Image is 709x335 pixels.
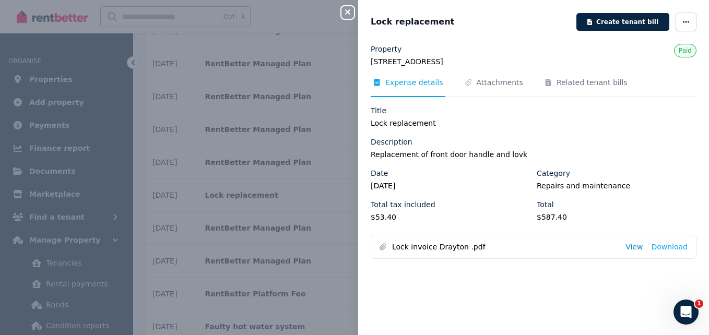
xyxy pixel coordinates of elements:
[371,212,530,222] legend: $53.40
[371,149,696,160] legend: Replacement of front door handle and lovk
[371,199,435,210] label: Total tax included
[385,77,443,88] span: Expense details
[576,13,669,31] button: Create tenant bill
[371,56,696,67] legend: [STREET_ADDRESS]
[537,168,570,178] label: Category
[371,77,696,97] nav: Tabs
[371,44,401,54] label: Property
[371,181,530,191] legend: [DATE]
[673,300,699,325] iframe: Intercom live chat
[537,181,696,191] legend: Repairs and maintenance
[371,118,696,128] legend: Lock replacement
[651,242,688,252] a: Download
[625,242,643,252] a: View
[537,199,554,210] label: Total
[371,137,412,147] label: Description
[371,105,386,116] label: Title
[392,242,617,252] span: Lock invoice Drayton .pdf
[537,212,696,222] legend: $587.40
[371,16,454,28] span: Lock replacement
[477,77,523,88] span: Attachments
[695,300,703,308] span: 1
[371,168,388,178] label: Date
[557,77,628,88] span: Related tenant bills
[679,47,692,54] span: Paid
